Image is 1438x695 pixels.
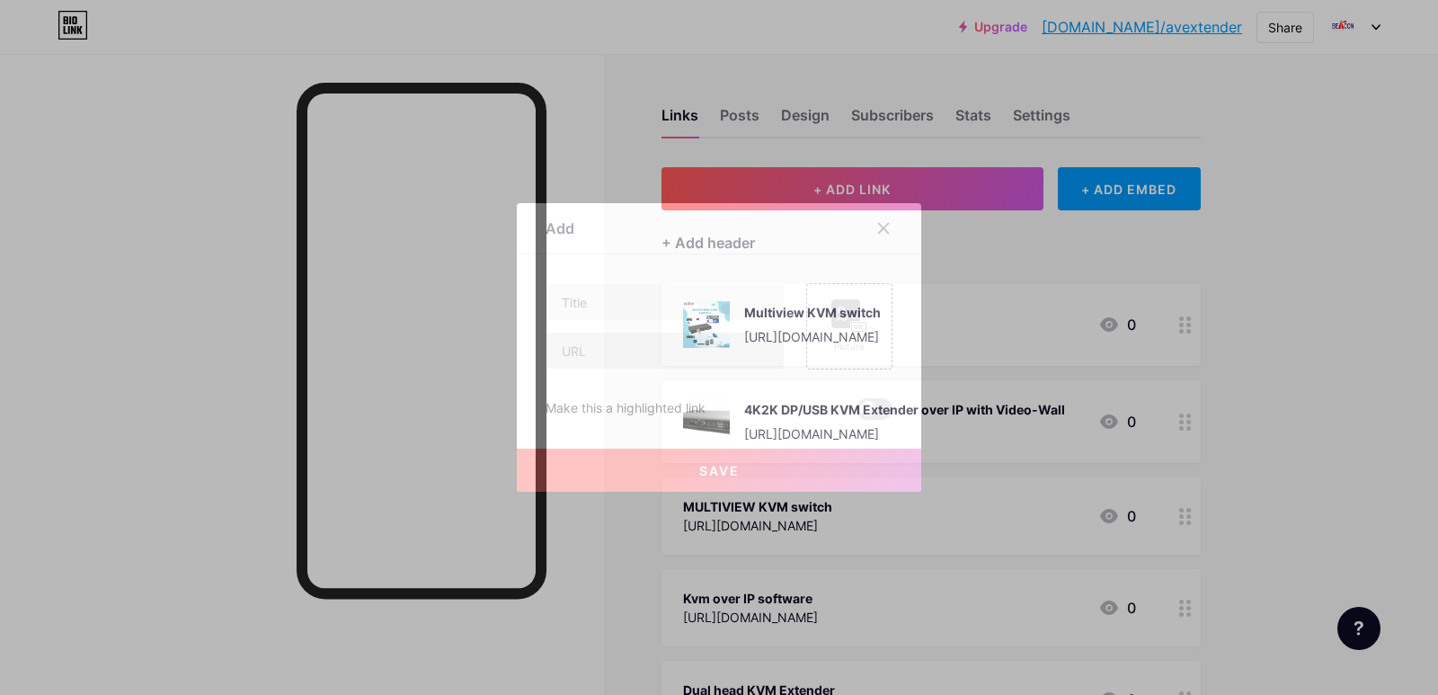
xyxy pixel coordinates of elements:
button: Save [517,449,921,492]
input: Title [546,284,784,320]
div: Add [546,218,574,239]
div: Make this a highlighted link [546,398,706,420]
div: Picture [831,340,867,353]
span: Save [699,463,740,478]
input: URL [546,333,784,369]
